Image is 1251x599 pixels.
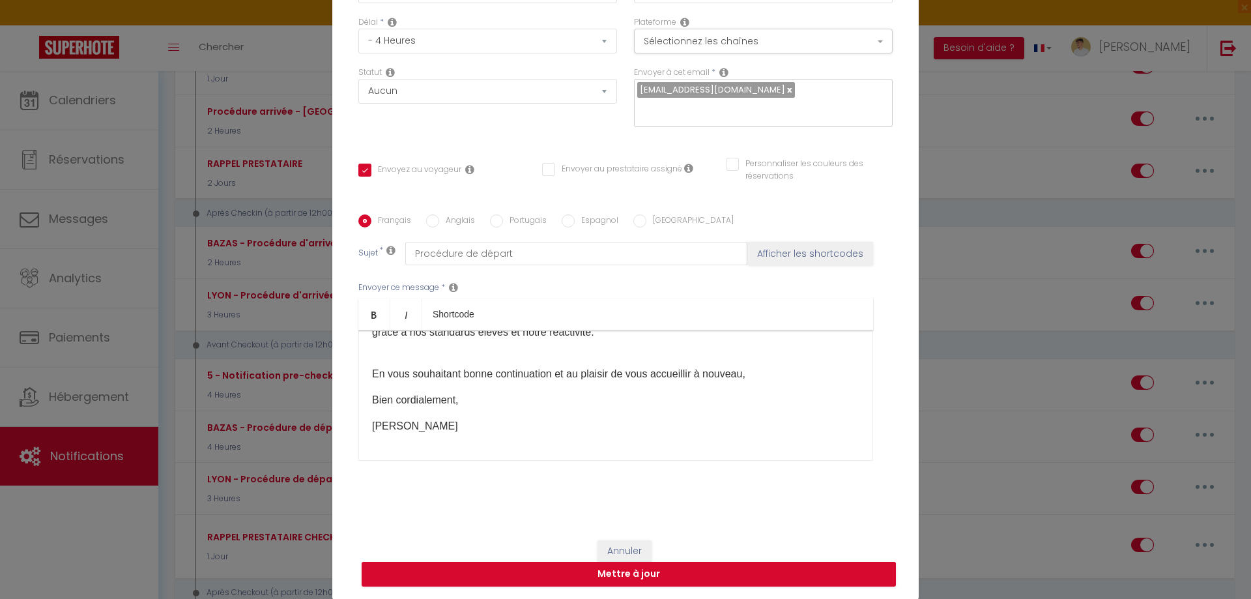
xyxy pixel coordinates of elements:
label: Français [371,214,411,229]
a: Bold [358,299,390,330]
span: [EMAIL_ADDRESS][DOMAIN_NAME] [640,83,785,96]
a: Italic [390,299,422,330]
p: En vous souhaitant bonne continuation et au plaisir de vous accueillir à nouveau, [372,366,859,382]
i: Action Channel [680,17,689,27]
p: [PERSON_NAME] [372,418,859,434]
label: Portugais [503,214,547,229]
button: Annuler [597,540,652,562]
label: Anglais [439,214,475,229]
label: Envoyer à cet email [634,66,710,79]
button: Mettre à jour [362,562,896,587]
label: Plateforme [634,16,676,29]
i: Message [449,282,458,293]
i: Envoyer au voyageur [465,164,474,175]
i: Recipient [719,67,728,78]
i: Envoyer au prestataire si il est assigné [684,163,693,173]
i: Action Time [388,17,397,27]
label: Délai [358,16,378,29]
button: Afficher les shortcodes [747,242,873,265]
label: Statut [358,66,382,79]
a: Shortcode [422,299,485,330]
button: Sélectionnez les chaînes [634,29,893,53]
label: [GEOGRAPHIC_DATA] [646,214,734,229]
label: Sujet [358,247,378,261]
label: Espagnol [575,214,618,229]
p: Bien cordialement, [372,392,859,408]
label: Envoyer ce message [358,282,439,294]
i: Subject [386,245,395,256]
i: Booking status [386,67,395,78]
